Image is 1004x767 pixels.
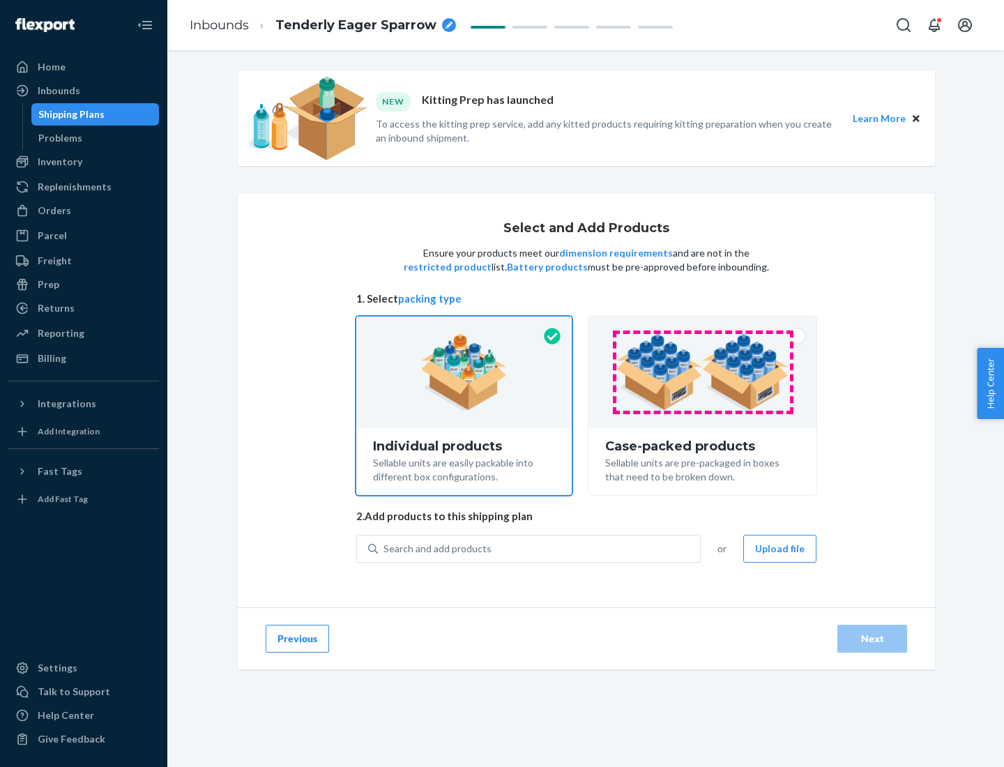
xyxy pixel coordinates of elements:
div: Next [849,632,895,646]
h1: Select and Add Products [503,222,669,236]
a: Inbounds [190,17,249,33]
button: Open notifications [920,11,948,39]
a: Orders [8,199,159,222]
div: Sellable units are easily packable into different box configurations. [373,453,555,484]
div: Search and add products [383,542,492,556]
div: Reporting [38,326,84,340]
button: Previous [266,625,329,653]
div: Talk to Support [38,685,110,699]
button: Learn More [853,111,906,126]
div: Give Feedback [38,732,105,746]
button: Integrations [8,393,159,415]
a: Inbounds [8,79,159,102]
div: Orders [38,204,71,218]
img: Flexport logo [15,18,75,32]
div: Fast Tags [38,464,82,478]
a: Add Fast Tag [8,488,159,510]
div: Add Integration [38,425,100,437]
span: Tenderly Eager Sparrow [275,17,436,35]
div: Individual products [373,439,555,453]
a: Parcel [8,225,159,247]
a: Problems [31,127,160,149]
div: Parcel [38,229,67,243]
a: Help Center [8,704,159,727]
button: Battery products [507,260,588,274]
div: Settings [38,661,77,675]
a: Freight [8,250,159,272]
ol: breadcrumbs [178,5,467,46]
div: Integrations [38,397,96,411]
a: Reporting [8,322,159,344]
div: Help Center [38,708,94,722]
a: Inventory [8,151,159,173]
img: case-pack.59cecea509d18c883b923b81aeac6d0b.png [616,334,789,411]
button: Open account menu [951,11,979,39]
div: Inventory [38,155,82,169]
a: Settings [8,657,159,679]
a: Prep [8,273,159,296]
div: NEW [376,92,411,111]
div: Sellable units are pre-packaged in boxes that need to be broken down. [605,453,800,484]
button: Open Search Box [890,11,918,39]
button: Fast Tags [8,460,159,483]
button: Help Center [977,348,1004,419]
a: Billing [8,347,159,370]
a: Talk to Support [8,681,159,703]
a: Replenishments [8,176,159,198]
button: Close Navigation [131,11,159,39]
div: Prep [38,278,59,291]
span: 1. Select [356,291,816,306]
button: dimension requirements [559,246,673,260]
div: Replenishments [38,180,112,194]
div: Returns [38,301,75,315]
p: Ensure your products meet our and are not in the list. must be pre-approved before inbounding. [402,246,770,274]
img: individual-pack.facf35554cb0f1810c75b2bd6df2d64e.png [420,334,508,411]
span: or [717,542,727,556]
a: Shipping Plans [31,103,160,126]
div: Add Fast Tag [38,493,88,505]
div: Billing [38,351,66,365]
button: restricted product [404,260,492,274]
div: Shipping Plans [38,107,105,121]
button: packing type [398,291,462,306]
button: Give Feedback [8,728,159,750]
button: Close [908,111,924,126]
p: To access the kitting prep service, add any kitted products requiring kitting preparation when yo... [376,117,840,145]
a: Returns [8,297,159,319]
a: Add Integration [8,420,159,443]
div: Freight [38,254,72,268]
button: Upload file [743,535,816,563]
div: Inbounds [38,84,80,98]
button: Next [837,625,907,653]
p: Kitting Prep has launched [422,92,554,111]
div: Problems [38,131,82,145]
a: Home [8,56,159,78]
div: Case-packed products [605,439,800,453]
div: Home [38,60,66,74]
span: 2. Add products to this shipping plan [356,509,816,524]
